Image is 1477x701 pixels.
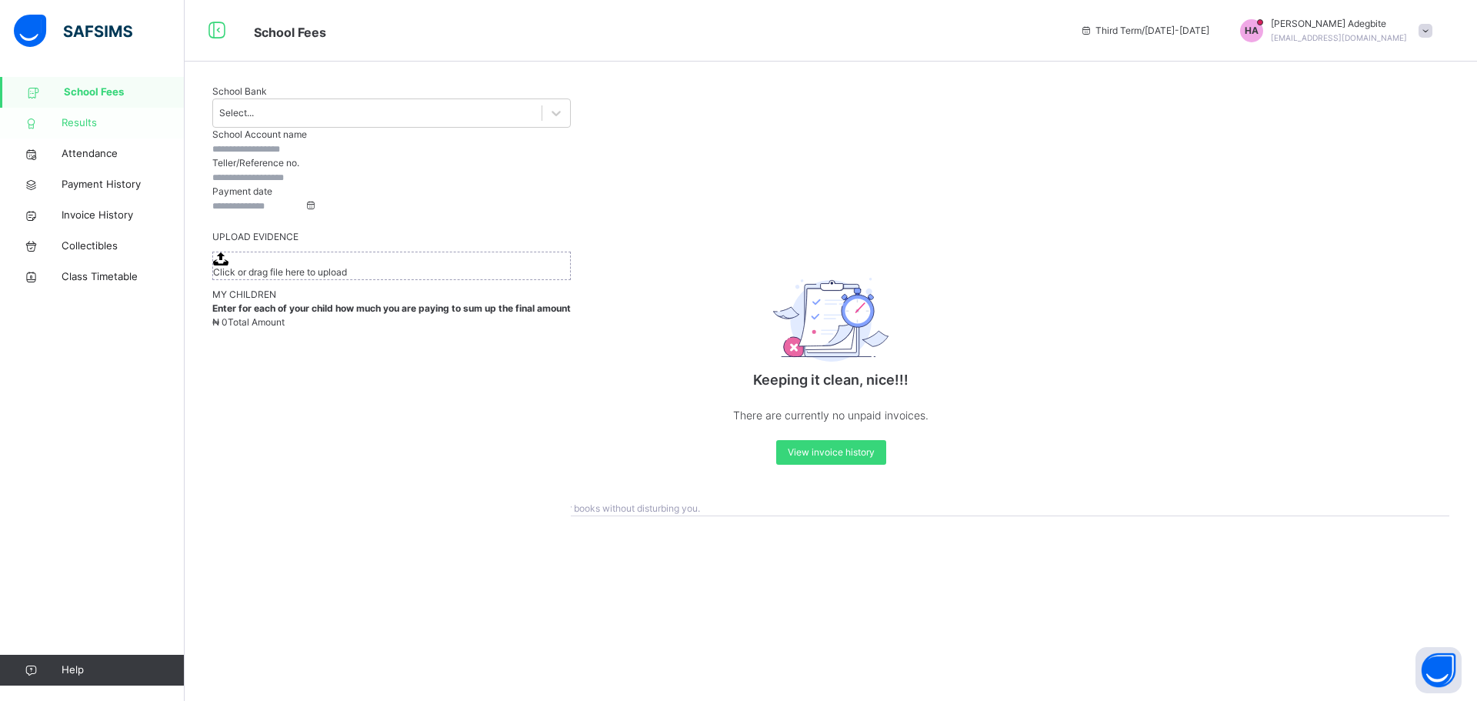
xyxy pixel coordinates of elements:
[62,177,185,192] span: Payment History
[213,266,347,278] span: Click or drag file here to upload
[212,129,307,140] label: School Account name
[62,239,185,254] span: Collectibles
[62,269,185,285] span: Class Timetable
[212,185,272,197] label: Payment date
[228,316,285,328] span: Total Amount
[212,252,571,280] span: Click or drag file here to upload
[773,278,889,362] img: empty_exam.25ac31c7e64bfa8fcc0a6b068b22d071.svg
[212,85,267,97] span: School Bank
[62,663,184,678] span: Help
[1271,17,1407,31] span: [PERSON_NAME] Adegbite
[64,85,185,100] span: School Fees
[254,25,326,40] span: School Fees
[1415,647,1462,693] button: Open asap
[212,316,228,328] span: ₦ 0
[212,302,571,314] span: Enter for each of your child how much you are paying to sum up the final amount
[62,115,185,131] span: Results
[62,146,185,162] span: Attendance
[1080,24,1209,38] span: session/term information
[62,208,185,223] span: Invoice History
[212,289,276,300] span: MY CHILDREN
[219,106,254,120] div: Select...
[677,235,985,480] div: Keeping it clean, nice!!!
[788,446,875,459] span: View invoice history
[1225,17,1440,45] div: HanifaAdegbite
[14,15,132,47] img: safsims
[677,406,985,425] p: There are currently no unpaid invoices.
[1271,33,1407,42] span: [EMAIL_ADDRESS][DOMAIN_NAME]
[1245,24,1259,38] span: HA
[212,157,299,169] label: Teller/Reference no.
[677,369,985,390] p: Keeping it clean, nice!!!
[212,231,298,242] span: UPLOAD EVIDENCE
